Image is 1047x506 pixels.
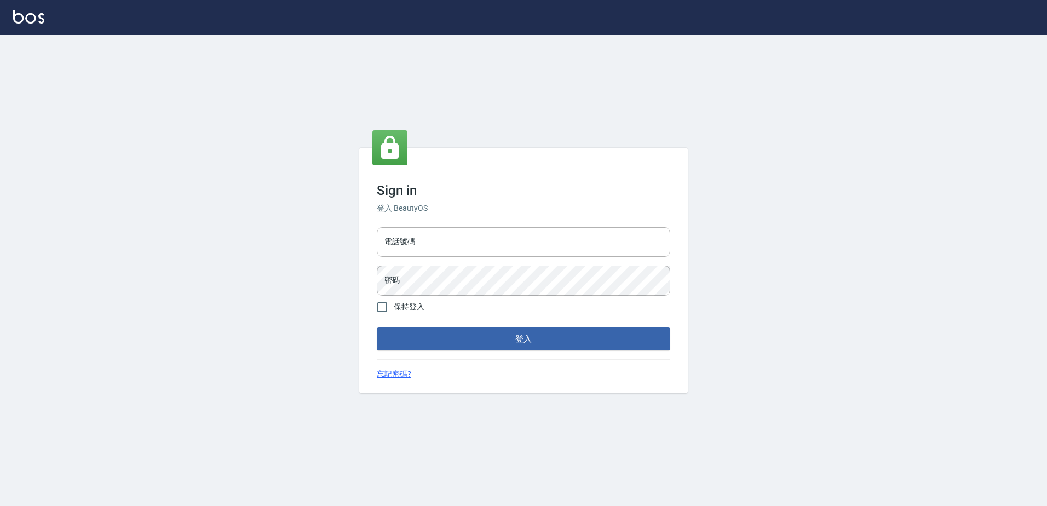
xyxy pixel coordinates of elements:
img: Logo [13,10,44,24]
button: 登入 [377,327,670,350]
span: 保持登入 [394,301,424,313]
a: 忘記密碼? [377,369,411,380]
h3: Sign in [377,183,670,198]
h6: 登入 BeautyOS [377,203,670,214]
